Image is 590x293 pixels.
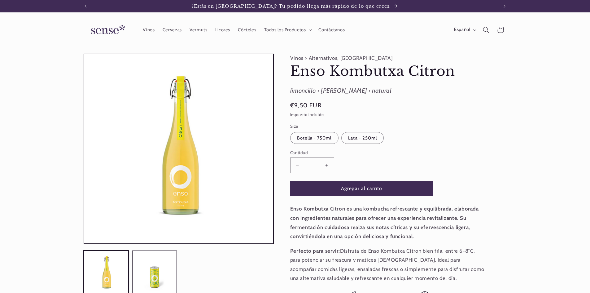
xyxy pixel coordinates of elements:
[290,248,340,254] strong: Perfecto para servir:
[290,112,485,118] div: Impuesto incluido.
[264,27,306,33] span: Todos los Productos
[159,23,186,37] a: Cervezas
[479,23,493,37] summary: Búsqueda
[211,23,234,37] a: Licores
[84,21,130,39] img: Sense
[81,19,133,41] a: Sense
[143,27,155,33] span: Vinos
[290,123,299,129] legend: Size
[234,23,260,37] a: Cócteles
[290,206,479,239] strong: Enso Kombutxa Citron es una kombucha refrescante y equilibrada, elaborada con ingredientes natura...
[192,3,391,9] span: ¿Estás en [GEOGRAPHIC_DATA]? Tu pedido llega más rápido de lo que crees.
[139,23,159,37] a: Vinos
[290,101,321,110] span: €9,50 EUR
[260,23,315,37] summary: Todos los Productos
[290,132,339,144] label: Botella - 750ml
[163,27,182,33] span: Cervezas
[290,85,485,96] div: limoncillo • [PERSON_NAME] • natural
[290,181,433,196] button: Agregar al carrito
[450,24,479,36] button: Español
[315,23,349,37] a: Contáctanos
[341,132,384,144] label: Lata - 250ml
[190,27,207,33] span: Vermuts
[215,27,230,33] span: Licores
[454,26,470,33] span: Español
[290,246,485,283] p: Disfruta de Enso Kombutxa Citron bien fría, entre 6-8°C, para potenciar su frescura y matices [DE...
[290,63,485,80] h1: Enso Kombutxa Citron
[238,27,256,33] span: Cócteles
[186,23,211,37] a: Vermuts
[290,149,433,156] label: Cantidad
[318,27,345,33] span: Contáctanos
